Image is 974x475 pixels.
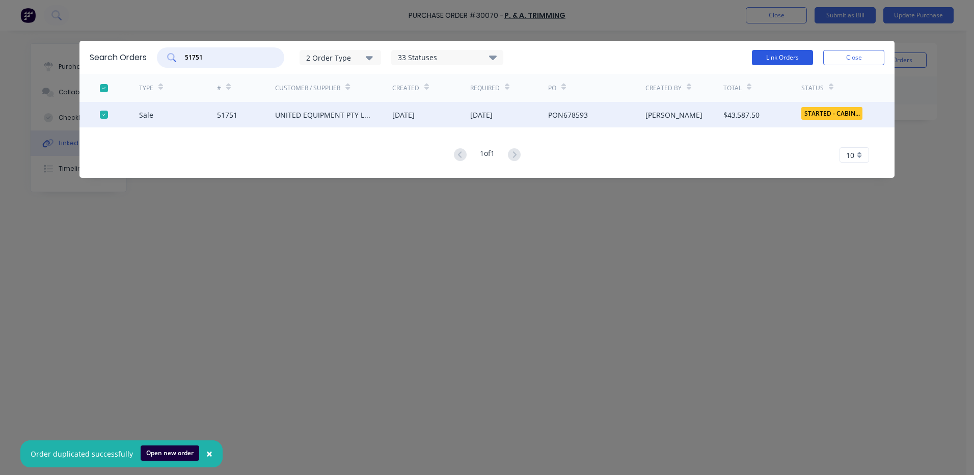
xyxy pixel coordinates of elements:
div: $43,587.50 [723,110,760,120]
span: 10 [846,150,854,161]
div: 51751 [217,110,237,120]
span: × [206,446,212,461]
div: Required [470,84,500,93]
div: [DATE] [392,110,415,120]
div: Sale [139,110,153,120]
button: Close [823,50,884,65]
div: [PERSON_NAME] [645,110,702,120]
div: PO [548,84,556,93]
button: Close [196,442,223,466]
div: Customer / Supplier [275,84,340,93]
input: Search orders... [184,52,268,63]
div: 33 Statuses [392,52,503,63]
div: PON678593 [548,110,588,120]
div: Created By [645,84,682,93]
div: UNITED EQUIPMENT PTY LTD - [GEOGRAPHIC_DATA] [275,110,372,120]
div: Total [723,84,742,93]
span: STARTED - CABIN... [801,107,862,120]
div: 1 of 1 [480,148,495,163]
div: Order duplicated successfully [31,448,133,459]
button: Open new order [141,445,199,461]
div: [DATE] [470,110,493,120]
div: TYPE [139,84,153,93]
div: Status [801,84,824,93]
div: 2 Order Type [306,52,374,63]
div: Created [392,84,419,93]
div: # [217,84,221,93]
div: Search Orders [90,51,147,64]
button: Link Orders [752,50,813,65]
button: 2 Order Type [300,50,381,65]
